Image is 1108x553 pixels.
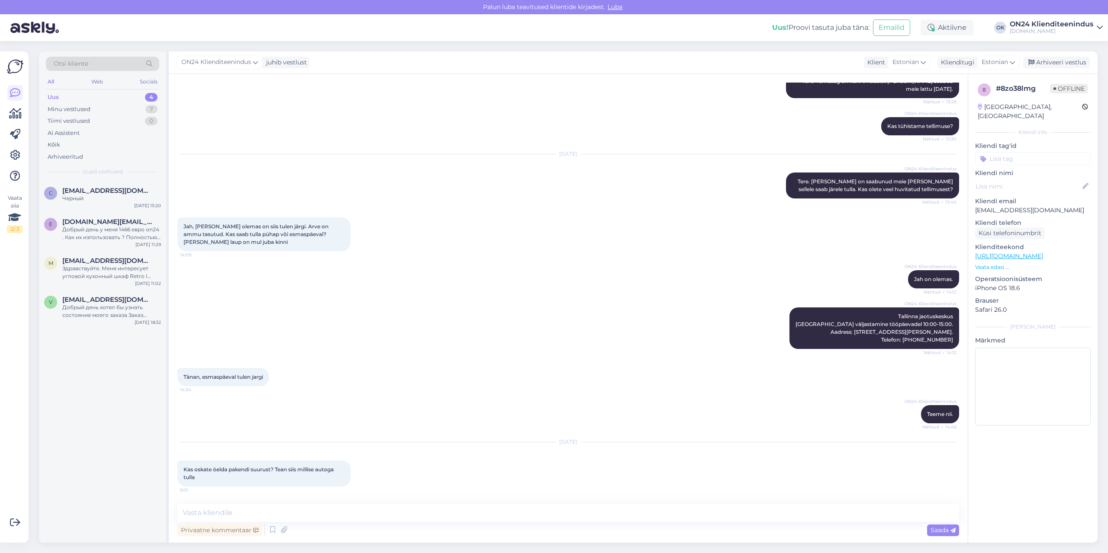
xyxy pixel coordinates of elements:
[975,197,1091,206] p: Kliendi email
[605,3,625,11] span: Luba
[62,226,161,241] div: Добрый день у меня 1466 евро on24 . Как их изпользовать ? Полностью оплатить товар могу?
[54,59,88,68] span: Otsi kliente
[975,305,1091,314] p: Safari 26.0
[138,76,159,87] div: Socials
[145,105,158,114] div: 7
[905,166,957,172] span: ON24 Klienditeenindus
[976,182,1081,191] input: Lisa nimi
[937,58,974,67] div: Klienditugi
[914,276,953,282] span: Jah on olemas.
[48,141,60,149] div: Kõik
[922,424,957,430] span: Nähtud ✓ 14:46
[924,349,957,356] span: Nähtud ✓ 14:12
[982,58,1008,67] span: Estonian
[975,284,1091,293] p: iPhone OS 18.6
[887,123,953,129] span: Kas tühistame tellimuse?
[905,398,957,405] span: ON24 Klienditeenindus
[975,252,1043,260] a: [URL][DOMAIN_NAME]
[931,526,956,534] span: Saada
[975,206,1091,215] p: [EMAIL_ADDRESS][DOMAIN_NAME]
[62,265,161,280] div: Здравствуйте. Меня интересует угловой кухонный шкаф Retro I 218 см. Есть ли возможность заказа ин...
[48,93,59,102] div: Uus
[135,241,161,248] div: [DATE] 11:29
[892,58,919,67] span: Estonian
[177,524,262,536] div: Privaatne kommentaar
[134,202,161,209] div: [DATE] 15:20
[48,129,80,137] div: AI Assistent
[48,105,90,114] div: Minu vestlused
[975,243,1091,252] p: Klienditeekond
[135,319,161,326] div: [DATE] 18:32
[905,300,957,307] span: ON24 Klienditeenindus
[994,22,1006,34] div: OK
[48,153,83,161] div: Arhiveeritud
[772,22,870,33] div: Proovi tasuta juba täna:
[978,102,1082,121] div: [GEOGRAPHIC_DATA], [GEOGRAPHIC_DATA]
[62,187,152,195] span: catandra@vk.com
[921,20,973,35] div: Aktiivne
[924,289,957,295] span: Nähtud ✓ 14:12
[1010,21,1103,35] a: ON24 Klienditeenindus[DOMAIN_NAME]
[1010,21,1093,28] div: ON24 Klienditeenindus
[48,117,90,125] div: Tiimi vestlused
[135,280,161,287] div: [DATE] 11:02
[49,190,53,196] span: c
[48,260,53,266] span: M
[1010,28,1093,35] div: [DOMAIN_NAME]
[905,263,957,270] span: ON24 Klienditeenindus
[181,58,251,67] span: ON24 Klienditeenindus
[62,257,152,265] span: Mashinkod@gmail.com
[46,76,56,87] div: All
[975,141,1091,150] p: Kliendi tag'id
[975,275,1091,284] p: Operatsioonisüsteem
[177,438,959,446] div: [DATE]
[62,218,152,226] span: e-mail.power.ru@mail.ru
[975,218,1091,227] p: Kliendi telefon
[975,152,1091,165] input: Lisa tag
[975,323,1091,331] div: [PERSON_NAME]
[184,374,263,380] span: Tänan, esmaspäeval tulen jargi
[975,227,1045,239] div: Küsi telefoninumbrit
[975,263,1091,271] p: Vaata edasi ...
[177,150,959,158] div: [DATE]
[62,304,161,319] div: Добрый день хотел бы узнать состояние моего заказа Заказ 1217140 заказ был оформлен 7.09 в емайле...
[798,178,954,192] span: Tere. [PERSON_NAME] on saabunud meie [PERSON_NAME] sellele saab järele tulla. Kas olete veel huvi...
[184,223,330,245] span: Jah, [PERSON_NAME] olemas on siis tulen järgi. Arve on ammu tasutud. Kas saab tulla pühap või esm...
[49,221,52,227] span: e
[772,23,789,32] b: Uus!
[145,117,158,125] div: 0
[180,387,213,393] span: 14:34
[7,58,23,75] img: Askly Logo
[145,93,158,102] div: 4
[975,296,1091,305] p: Brauser
[62,195,161,202] div: Черный
[923,136,957,142] span: Nähtud ✓ 13:30
[49,299,52,305] span: v
[923,99,957,105] span: Nähtud ✓ 13:29
[184,466,335,480] span: Kas oskate öelda pakendi suurust? Tean siis millise autoga tulla
[975,128,1091,136] div: Kliendi info
[180,487,213,493] span: 9:01
[864,58,885,67] div: Klient
[982,86,986,93] span: 8
[83,168,123,176] span: Uued vestlused
[905,110,957,117] span: ON24 Klienditeenindus
[927,411,953,417] span: Teeme nii.
[996,83,1050,94] div: # 8zo38lmg
[263,58,307,67] div: juhib vestlust
[873,19,910,36] button: Emailid
[975,336,1091,345] p: Märkmed
[62,296,152,304] span: vagr555@gmail.com
[1050,84,1088,93] span: Offline
[7,194,23,233] div: Vaata siia
[922,199,957,205] span: Nähtud ✓ 13:40
[90,76,105,87] div: Web
[7,225,23,233] div: 2 / 3
[1023,57,1090,68] div: Arhiveeri vestlus
[975,169,1091,178] p: Kliendi nimi
[180,252,213,258] span: 14:09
